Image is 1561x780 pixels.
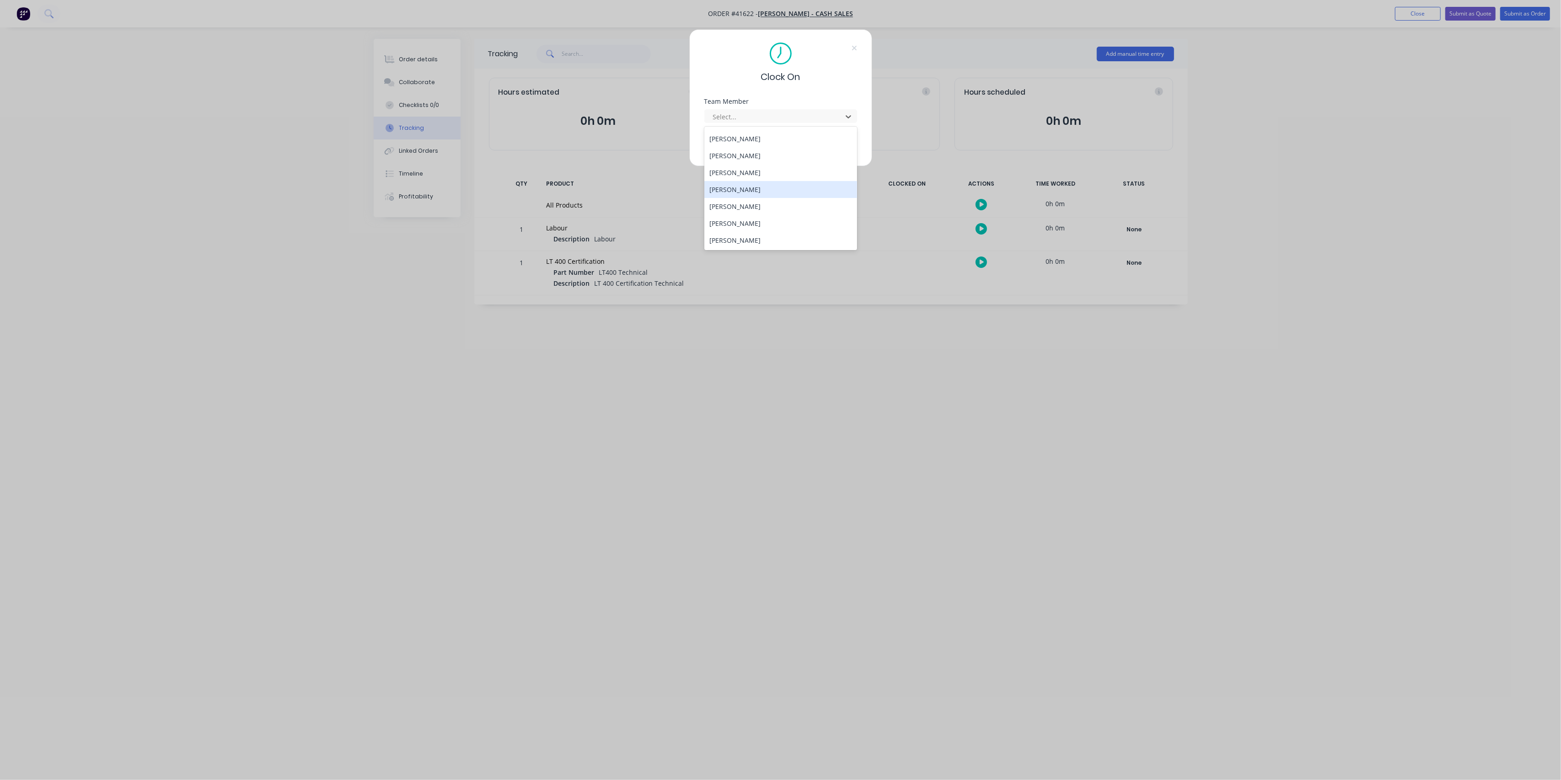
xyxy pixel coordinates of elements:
[704,164,857,181] div: [PERSON_NAME]
[704,130,857,147] div: [PERSON_NAME]
[704,147,857,164] div: [PERSON_NAME]
[761,70,800,84] span: Clock On
[704,98,857,105] div: Team Member
[704,215,857,232] div: [PERSON_NAME]
[704,181,857,198] div: [PERSON_NAME]
[704,232,857,249] div: [PERSON_NAME]
[704,198,857,215] div: [PERSON_NAME]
